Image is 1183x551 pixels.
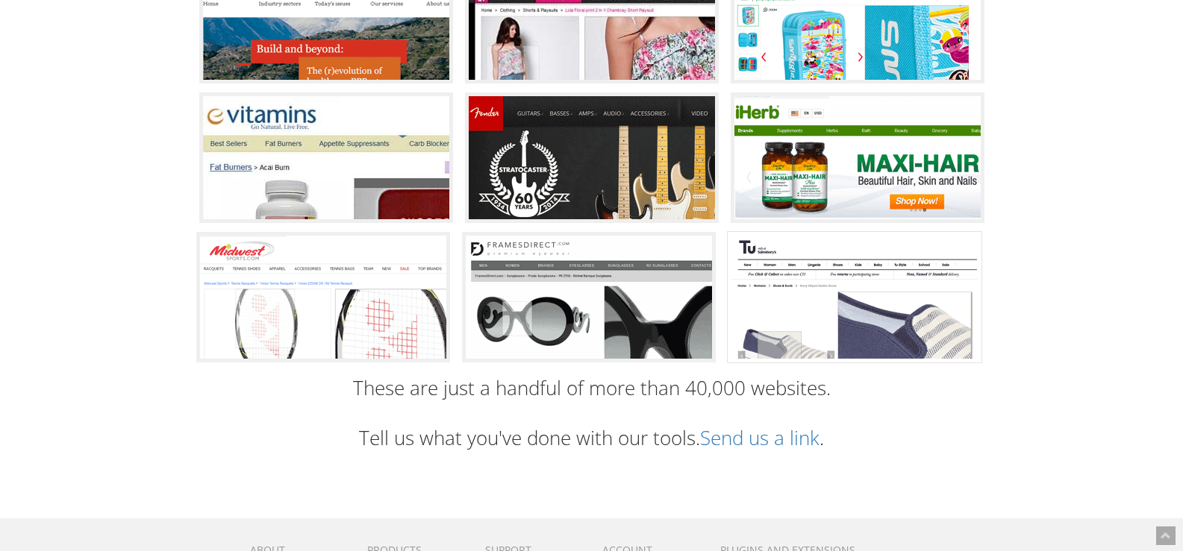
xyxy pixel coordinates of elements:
img: iHerb [734,96,981,219]
img: Midwest Sports [200,236,446,359]
p: Tell us what you've done with our tools. . [166,424,1017,451]
img: Frames Direct [466,236,712,359]
a: Send us a link [700,424,820,451]
img: Fender [469,96,715,219]
img: eVitamins.com [203,96,449,219]
img: Tu [731,236,978,359]
p: These are just a handful of more than 40,000 websites. [166,374,1017,401]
